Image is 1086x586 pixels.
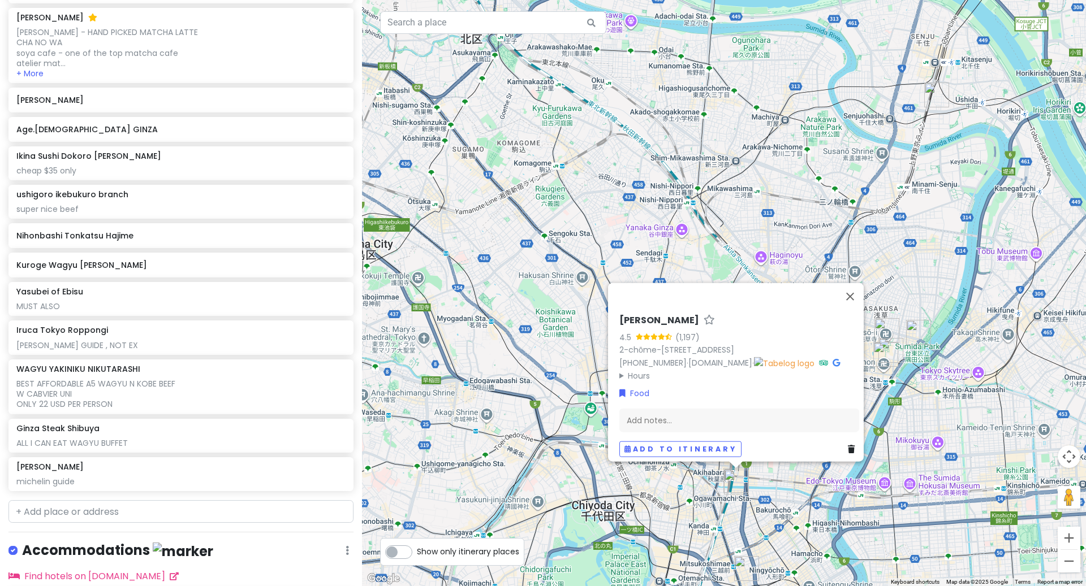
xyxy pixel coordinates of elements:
[1058,486,1080,509] button: Drag Pegman onto the map to open Street View
[619,314,699,326] h6: [PERSON_NAME]
[16,301,345,311] div: MUST ALSO
[619,408,859,432] div: Add notes...
[365,571,402,586] a: Open this area in Google Maps (opens a new window)
[704,314,715,326] a: Star place
[16,260,345,270] h6: Kuroge Wagyu [PERSON_NAME]
[16,287,83,297] h6: Yasubei of Ebisu
[16,231,345,241] h6: Nihonbashi Tonkatsu Hajime
[874,318,899,343] div: Sensō-ji
[878,338,903,363] div: Kuroge Wagyu Ichinoya Asakusa
[16,476,345,487] div: michelin guide
[16,27,345,68] div: [PERSON_NAME] - HAND PICKED MATCHA LATTE CHA NO WA soya cafe - one of the top matcha cafe atelier...
[16,189,128,199] h6: ushigoro ikebukuro branch
[675,331,700,343] div: (1,197)
[16,12,97,23] h6: [PERSON_NAME]
[1058,445,1080,468] button: Map camera controls
[16,124,345,134] h6: Age.[DEMOGRAPHIC_DATA] GINZA
[848,442,859,455] a: Delete place
[16,151,161,161] h6: Ikina Sushi Dokoro [PERSON_NAME]
[833,358,840,366] i: Google Maps
[380,11,606,34] input: Search a place
[619,331,636,343] div: 4.5
[1058,527,1080,549] button: Zoom in
[1037,579,1083,585] a: Report a map error
[873,342,898,367] div: Nakamise Shopping Street
[16,364,140,374] h6: WAGYU YAKINIKU NIKUTARASHI
[619,441,742,457] button: Add to itinerary
[734,556,759,581] div: Nihonbashi Tonkatsu Hajime
[724,470,749,494] div: 柴田第一ビル
[1058,550,1080,572] button: Zoom out
[619,370,859,382] summary: Hours
[619,387,649,399] a: Food
[153,542,213,560] img: marker
[906,320,931,345] div: Hatoya Asakusa
[16,68,44,79] button: + More
[619,357,687,368] a: [PHONE_NUMBER]
[891,578,940,586] button: Keyboard shortcuts
[16,166,345,176] div: cheap $35 only
[723,468,748,493] div: Nikoniko mazemen
[8,570,179,583] a: Find hotels on [DOMAIN_NAME]
[16,95,345,105] h6: [PERSON_NAME]
[365,571,402,586] img: Google
[16,325,108,335] h6: Iruca Tokyo Roppongi
[754,357,815,369] img: Tabelog
[924,83,949,107] div: Sushi Tanaka
[16,423,100,433] h6: Ginza Steak Shibuya
[619,314,859,382] div: · ·
[837,283,864,310] button: Close
[16,379,345,410] div: BEST AFFORDABLE A5 WAGYU N KOBE BEEF W CABVIER UNI ONLY 22 USD PER PERSON
[946,579,1008,585] span: Map data ©2025 Google
[16,204,345,214] div: super nice beef
[16,438,345,448] div: ALL I CAN EAT WAGYU BUFFET
[417,545,519,558] span: Show only itinerary places
[619,344,734,355] a: 2-chōme-[STREET_ADDRESS]
[16,462,84,472] h6: [PERSON_NAME]
[688,357,752,368] a: [DOMAIN_NAME]
[16,340,345,350] div: [PERSON_NAME] GUIDE , NOT EX
[819,358,828,366] i: Tripadvisor
[8,500,354,523] input: + Add place or address
[22,541,213,560] h4: Accommodations
[1015,579,1031,585] a: Terms (opens in new tab)
[88,14,97,21] i: Starred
